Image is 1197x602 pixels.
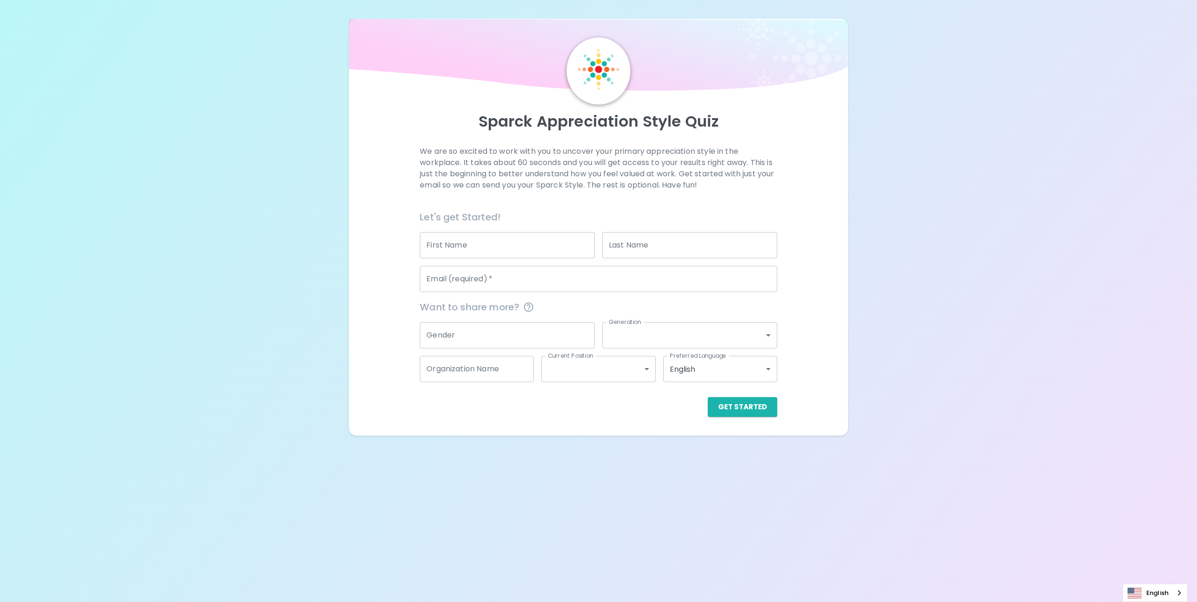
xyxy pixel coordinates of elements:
[420,210,777,225] h6: Let's get Started!
[349,19,848,97] img: wave
[523,301,534,313] svg: This information is completely confidential and only used for aggregated appreciation studies at ...
[708,397,777,417] button: Get Started
[578,49,619,90] img: Sparck Logo
[1122,584,1188,602] aside: Language selected: English
[1123,584,1187,602] a: English
[609,318,641,326] label: Generation
[420,300,777,315] span: Want to share more?
[360,112,836,131] p: Sparck Appreciation Style Quiz
[1122,584,1188,602] div: Language
[420,146,777,191] p: We are so excited to work with you to uncover your primary appreciation style in the workplace. I...
[548,352,593,360] label: Current Position
[670,352,726,360] label: Preferred Language
[663,356,777,382] div: English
